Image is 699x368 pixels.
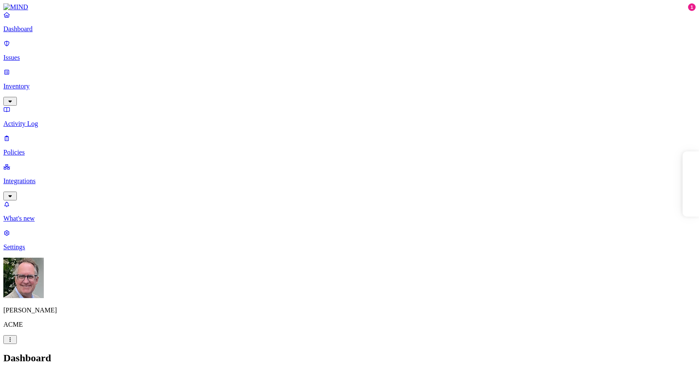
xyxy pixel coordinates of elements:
img: Greg Stolhand [3,258,44,298]
p: Integrations [3,177,696,185]
h2: Dashboard [3,352,696,364]
p: Activity Log [3,120,696,128]
a: Policies [3,134,696,156]
img: MIND [3,3,28,11]
p: Dashboard [3,25,696,33]
a: Settings [3,229,696,251]
p: [PERSON_NAME] [3,307,696,314]
p: Policies [3,149,696,156]
p: ACME [3,321,696,328]
a: Inventory [3,68,696,104]
a: Issues [3,40,696,61]
p: What's new [3,215,696,222]
a: Integrations [3,163,696,199]
p: Inventory [3,83,696,90]
div: 1 [688,3,696,11]
a: Dashboard [3,11,696,33]
a: What's new [3,200,696,222]
p: Issues [3,54,696,61]
a: Activity Log [3,106,696,128]
p: Settings [3,243,696,251]
a: MIND [3,3,696,11]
